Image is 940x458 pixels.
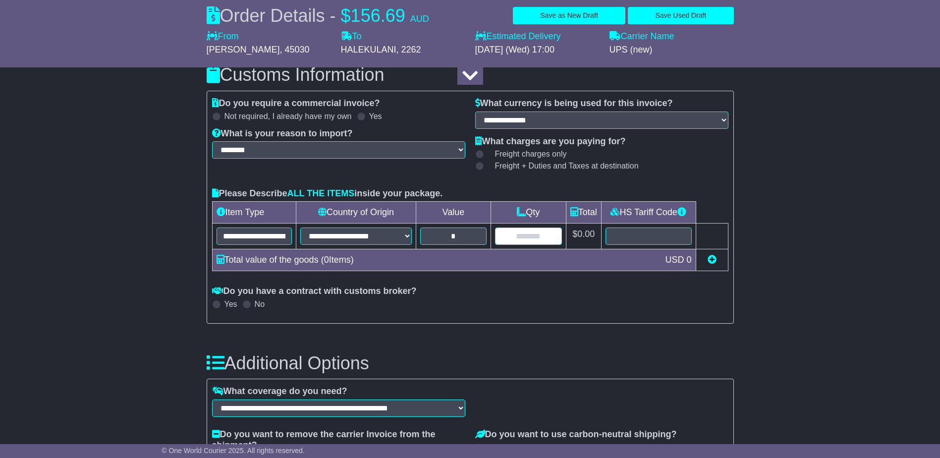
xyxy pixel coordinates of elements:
label: What is your reason to import? [212,128,353,139]
td: Value [416,202,491,224]
span: HALEKULANI [341,45,396,55]
label: Do you want to remove the carrier Invoice from the shipment? [212,429,465,451]
label: Do you have a contract with customs broker? [212,286,417,297]
span: USD [665,255,684,265]
label: No [488,443,498,452]
label: Not required, I already have my own [224,112,352,121]
span: ALL THE ITEMS [287,188,355,198]
label: Carrier Name [609,31,674,42]
label: Please Describe inside your package. [212,188,443,199]
label: Estimated Delivery [475,31,600,42]
span: 0 [324,255,329,265]
label: What currency is being used for this invoice? [475,98,673,109]
label: No [255,299,265,309]
h3: Additional Options [207,353,734,373]
button: Save Used Draft [628,7,733,24]
label: Yes [515,443,528,452]
span: [PERSON_NAME] [207,45,280,55]
span: $ [341,5,351,26]
label: To [341,31,362,42]
div: [DATE] (Wed) 17:00 [475,45,600,56]
span: 0.00 [577,229,595,239]
span: , 2262 [396,45,421,55]
td: $ [566,224,601,249]
label: What coverage do you need? [212,386,347,397]
span: © One World Courier 2025. All rights reserved. [162,447,305,455]
span: AUD [410,14,429,24]
h3: Customs Information [207,65,734,85]
span: , 45030 [280,45,310,55]
td: Qty [491,202,566,224]
span: 0 [686,255,691,265]
td: Country of Origin [296,202,416,224]
td: Item Type [212,202,296,224]
label: Yes [369,112,382,121]
label: From [207,31,239,42]
div: Order Details - [207,5,429,26]
label: Yes [224,299,237,309]
div: UPS (new) [609,45,734,56]
a: Add new item [708,255,717,265]
label: What charges are you paying for? [475,136,626,147]
label: Freight charges only [483,149,567,159]
label: Do you want to use carbon-neutral shipping? [475,429,677,440]
label: Do you require a commercial invoice? [212,98,380,109]
button: Save as New Draft [513,7,625,24]
span: 156.69 [351,5,405,26]
span: Freight + Duties and Taxes at destination [495,161,639,171]
td: HS Tariff Code [601,202,696,224]
td: Total [566,202,601,224]
div: Total value of the goods ( Items) [212,253,661,267]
